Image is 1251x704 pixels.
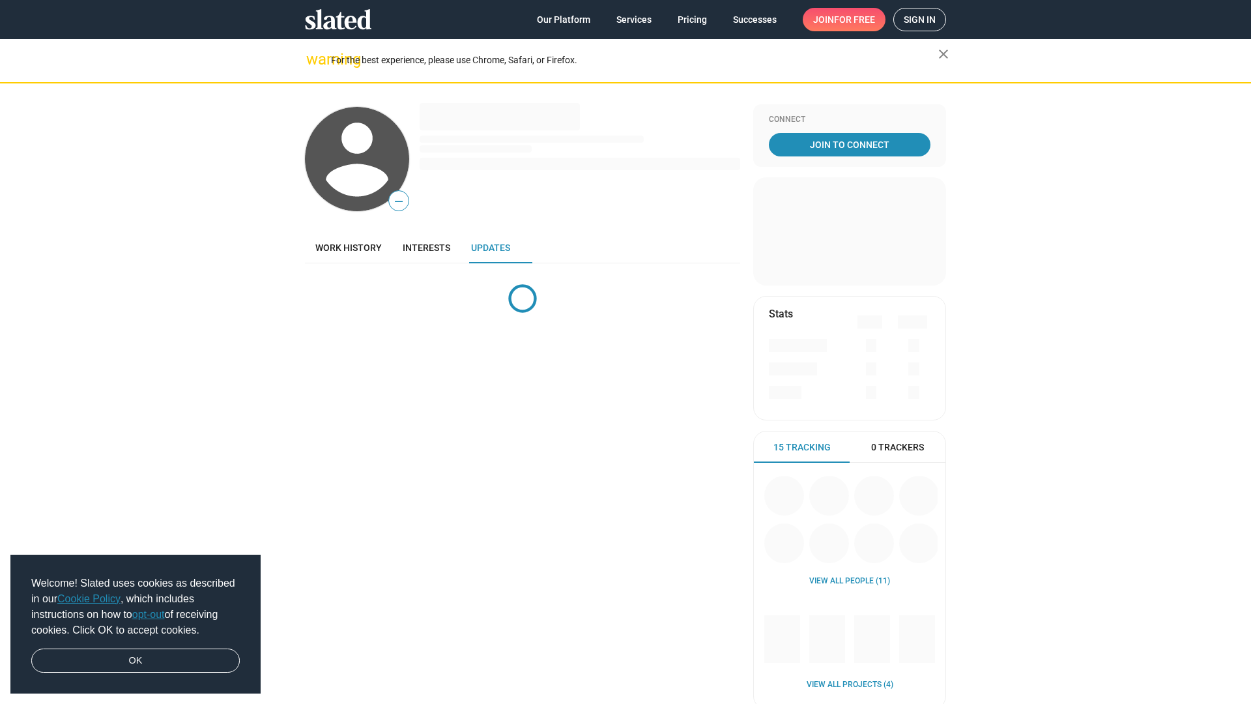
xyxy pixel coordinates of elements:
[667,8,717,31] a: Pricing
[315,242,382,253] span: Work history
[306,51,322,67] mat-icon: warning
[807,680,893,690] a: View all Projects (4)
[871,441,924,454] span: 0 Trackers
[132,609,165,620] a: opt-out
[773,441,831,454] span: 15 Tracking
[769,115,930,125] div: Connect
[606,8,662,31] a: Services
[526,8,601,31] a: Our Platform
[471,242,510,253] span: Updates
[904,8,936,31] span: Sign in
[31,649,240,673] a: dismiss cookie message
[803,8,885,31] a: Joinfor free
[733,8,777,31] span: Successes
[723,8,787,31] a: Successes
[616,8,652,31] span: Services
[771,133,928,156] span: Join To Connect
[834,8,875,31] span: for free
[57,593,121,604] a: Cookie Policy
[809,576,890,587] a: View all People (11)
[389,193,409,210] span: —
[769,307,793,321] mat-card-title: Stats
[31,576,240,638] span: Welcome! Slated uses cookies as described in our , which includes instructions on how to of recei...
[893,8,946,31] a: Sign in
[813,8,875,31] span: Join
[769,133,930,156] a: Join To Connect
[331,51,938,69] div: For the best experience, please use Chrome, Safari, or Firefox.
[461,232,521,263] a: Updates
[392,232,461,263] a: Interests
[305,232,392,263] a: Work history
[10,555,261,694] div: cookieconsent
[403,242,450,253] span: Interests
[678,8,707,31] span: Pricing
[537,8,590,31] span: Our Platform
[936,46,951,62] mat-icon: close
